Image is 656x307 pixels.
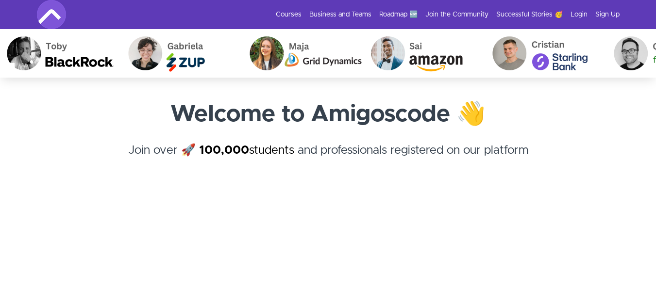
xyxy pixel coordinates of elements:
[276,10,302,19] a: Courses
[496,10,563,19] a: Successful Stories 🥳
[170,103,486,126] strong: Welcome to Amigoscode 👋
[309,10,371,19] a: Business and Teams
[379,10,418,19] a: Roadmap 🆕
[425,10,488,19] a: Join the Community
[199,145,249,156] strong: 100,000
[37,142,620,177] h4: Join over 🚀 and professionals registered on our platform
[571,10,588,19] a: Login
[364,29,486,78] img: Sai
[486,29,607,78] img: Cristian
[121,29,243,78] img: Gabriela
[243,29,364,78] img: Maja
[595,10,620,19] a: Sign Up
[199,145,294,156] a: 100,000students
